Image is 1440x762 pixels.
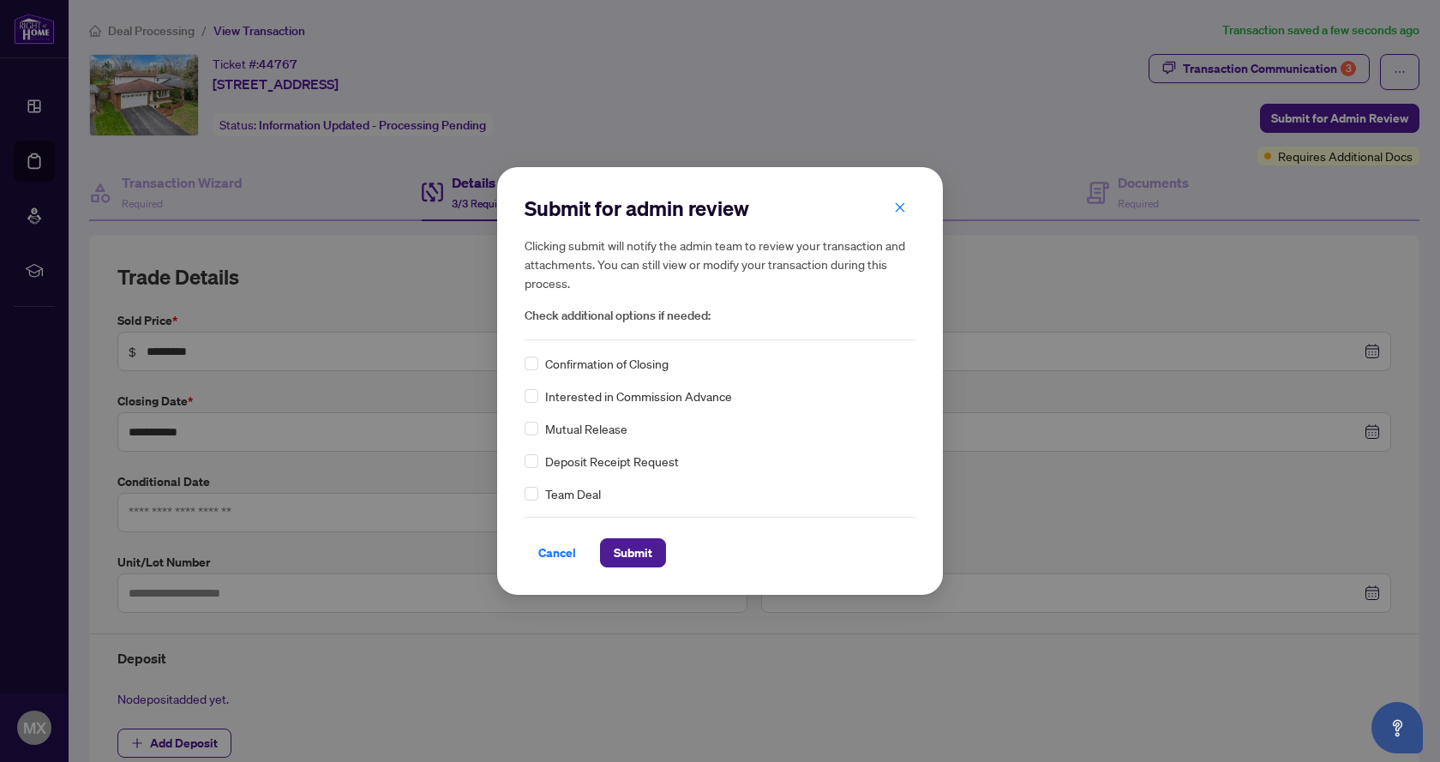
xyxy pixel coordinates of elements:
[545,419,627,438] span: Mutual Release
[614,539,652,567] span: Submit
[525,306,915,326] span: Check additional options if needed:
[525,236,915,292] h5: Clicking submit will notify the admin team to review your transaction and attachments. You can st...
[600,538,666,567] button: Submit
[525,538,590,567] button: Cancel
[894,201,906,213] span: close
[525,195,915,222] h2: Submit for admin review
[1371,702,1423,753] button: Open asap
[545,387,732,405] span: Interested in Commission Advance
[545,354,669,373] span: Confirmation of Closing
[545,484,601,503] span: Team Deal
[545,452,679,471] span: Deposit Receipt Request
[538,539,576,567] span: Cancel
